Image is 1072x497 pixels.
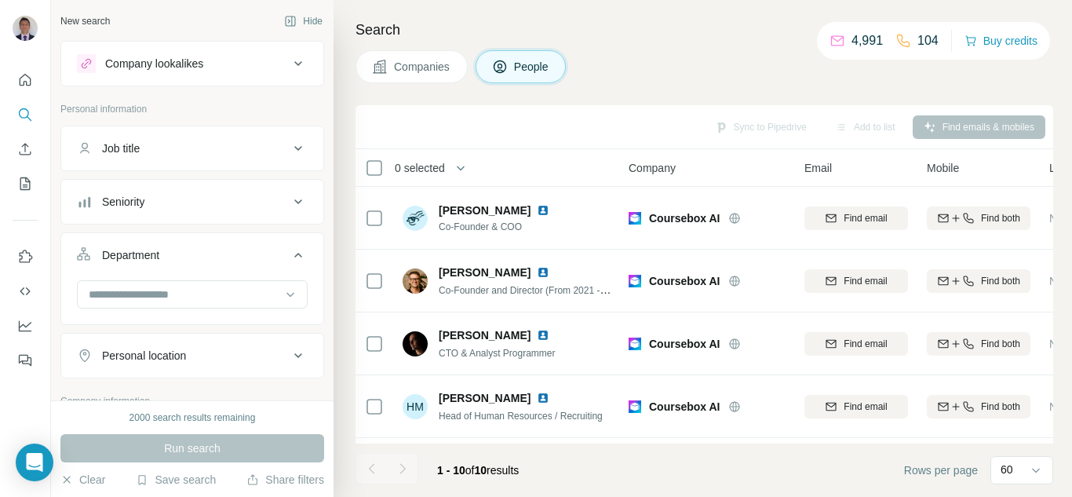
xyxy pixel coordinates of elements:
[804,269,908,293] button: Find email
[439,220,568,234] span: Co-Founder & COO
[439,203,531,218] span: [PERSON_NAME]
[136,472,216,488] button: Save search
[13,66,38,94] button: Quick start
[439,411,603,422] span: Head of Human Resources / Recruiting
[13,277,38,305] button: Use Surfe API
[465,464,475,477] span: of
[981,337,1020,351] span: Find both
[851,31,883,50] p: 4,991
[927,160,959,176] span: Mobile
[844,211,887,225] span: Find email
[629,212,641,225] img: Logo of Coursebox AI
[537,329,549,342] img: LinkedIn logo
[437,464,465,477] span: 1 - 10
[61,130,323,167] button: Job title
[844,274,887,288] span: Find email
[537,392,549,404] img: LinkedIn logo
[1001,462,1013,477] p: 60
[102,194,144,210] div: Seniority
[649,210,720,226] span: Coursebox AI
[917,31,939,50] p: 104
[439,327,531,343] span: [PERSON_NAME]
[13,312,38,340] button: Dashboard
[927,332,1030,356] button: Find both
[60,14,110,28] div: New search
[804,395,908,418] button: Find email
[403,394,428,419] div: HM
[981,274,1020,288] span: Find both
[13,135,38,163] button: Enrich CSV
[649,273,720,289] span: Coursebox AI
[964,30,1037,52] button: Buy credits
[61,236,323,280] button: Department
[403,331,428,356] img: Avatar
[439,265,531,280] span: [PERSON_NAME]
[403,269,428,294] img: Avatar
[629,275,641,287] img: Logo of Coursebox AI
[394,59,451,75] span: Companies
[537,204,549,217] img: LinkedIn logo
[102,348,186,364] div: Personal location
[649,399,720,415] span: Coursebox AI
[60,102,324,116] p: Personal information
[13,170,38,198] button: My lists
[61,183,323,221] button: Seniority
[844,337,887,351] span: Find email
[927,395,1030,418] button: Find both
[129,411,256,425] div: 2000 search results remaining
[60,394,324,408] p: Company information
[356,19,1053,41] h4: Search
[437,464,519,477] span: results
[395,160,445,176] span: 0 selected
[804,206,908,230] button: Find email
[13,16,38,41] img: Avatar
[16,444,53,481] div: Open Intercom Messenger
[927,269,1030,293] button: Find both
[13,346,38,375] button: Feedback
[61,337,323,375] button: Personal location
[13,243,38,271] button: Use Surfe on LinkedIn
[804,160,832,176] span: Email
[981,211,1020,225] span: Find both
[246,472,324,488] button: Share filters
[981,400,1020,414] span: Find both
[514,59,550,75] span: People
[60,472,105,488] button: Clear
[844,400,887,414] span: Find email
[61,45,323,82] button: Company lookalikes
[904,462,978,478] span: Rows per page
[804,332,908,356] button: Find email
[649,336,720,352] span: Coursebox AI
[273,9,334,33] button: Hide
[629,338,641,350] img: Logo of Coursebox AI
[1049,160,1072,176] span: Lists
[537,266,549,279] img: LinkedIn logo
[439,283,623,296] span: Co-Founder and Director (From 2021 - now)
[403,206,428,231] img: Avatar
[927,206,1030,230] button: Find both
[629,400,641,413] img: Logo of Coursebox AI
[13,100,38,129] button: Search
[439,348,556,359] span: CTO & Analyst Programmer
[475,464,487,477] span: 10
[629,160,676,176] span: Company
[105,56,203,71] div: Company lookalikes
[102,141,140,156] div: Job title
[439,390,531,406] span: [PERSON_NAME]
[102,247,159,263] div: Department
